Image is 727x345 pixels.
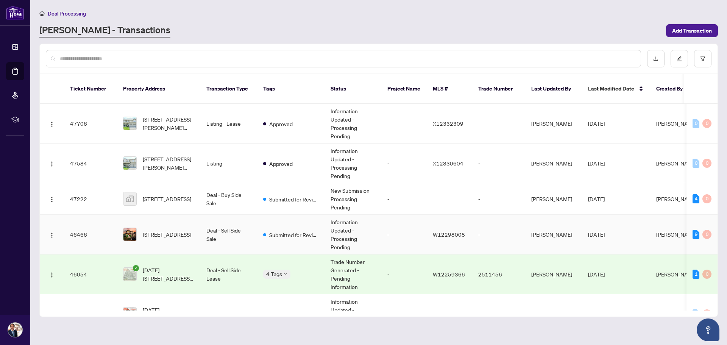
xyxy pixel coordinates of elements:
[39,24,170,37] a: [PERSON_NAME] - Transactions
[269,195,318,203] span: Submitted for Review
[200,104,257,144] td: Listing - Lease
[693,270,699,279] div: 1
[64,294,117,334] td: 45312
[284,272,287,276] span: down
[46,308,58,320] button: Logo
[671,50,688,67] button: edit
[200,254,257,294] td: Deal - Sell Side Lease
[143,195,191,203] span: [STREET_ADDRESS]
[123,228,136,241] img: thumbnail-img
[693,159,699,168] div: 0
[64,254,117,294] td: 46054
[49,161,55,167] img: Logo
[257,74,324,104] th: Tags
[647,50,665,67] button: download
[656,231,697,238] span: [PERSON_NAME]
[200,294,257,334] td: Listing
[324,183,381,215] td: New Submission - Processing Pending
[46,117,58,130] button: Logo
[46,157,58,169] button: Logo
[123,117,136,130] img: thumbnail-img
[697,318,719,341] button: Open asap
[656,195,697,202] span: [PERSON_NAME]
[324,144,381,183] td: Information Updated - Processing Pending
[433,231,465,238] span: W12298008
[700,56,705,61] span: filter
[694,50,711,67] button: filter
[702,270,711,279] div: 0
[381,254,427,294] td: -
[381,183,427,215] td: -
[46,228,58,240] button: Logo
[588,84,634,93] span: Last Modified Date
[143,266,194,283] span: [DATE][STREET_ADDRESS][DATE]
[46,193,58,205] button: Logo
[143,306,194,322] span: [DATE][STREET_ADDRESS][DATE]
[582,74,650,104] th: Last Modified Date
[324,215,381,254] td: Information Updated - Processing Pending
[666,24,718,37] button: Add Transaction
[143,155,194,172] span: [STREET_ADDRESS][PERSON_NAME][PERSON_NAME]
[702,119,711,128] div: 0
[472,74,525,104] th: Trade Number
[433,120,463,127] span: X12332309
[472,294,525,334] td: -
[472,104,525,144] td: -
[200,144,257,183] td: Listing
[433,271,465,278] span: W12259366
[6,6,24,20] img: logo
[49,232,55,238] img: Logo
[472,144,525,183] td: -
[702,194,711,203] div: 0
[588,231,605,238] span: [DATE]
[381,104,427,144] td: -
[48,10,86,17] span: Deal Processing
[143,115,194,132] span: [STREET_ADDRESS][PERSON_NAME][PERSON_NAME]
[49,121,55,127] img: Logo
[324,294,381,334] td: Information Updated - Processing Pending
[525,215,582,254] td: [PERSON_NAME]
[693,119,699,128] div: 0
[143,230,191,239] span: [STREET_ADDRESS]
[472,254,525,294] td: 2511456
[123,157,136,170] img: thumbnail-img
[656,160,697,167] span: [PERSON_NAME]
[472,215,525,254] td: -
[269,120,293,128] span: Approved
[525,254,582,294] td: [PERSON_NAME]
[269,159,293,168] span: Approved
[525,74,582,104] th: Last Updated By
[269,231,318,239] span: Submitted for Review
[46,268,58,280] button: Logo
[588,195,605,202] span: [DATE]
[123,308,136,320] img: thumbnail-img
[381,294,427,334] td: -
[64,183,117,215] td: 47222
[117,74,200,104] th: Property Address
[693,230,699,239] div: 9
[588,271,605,278] span: [DATE]
[433,160,463,167] span: X12330604
[672,25,712,37] span: Add Transaction
[39,11,45,16] span: home
[133,265,139,271] span: check-circle
[702,159,711,168] div: 0
[588,160,605,167] span: [DATE]
[381,74,427,104] th: Project Name
[653,56,658,61] span: download
[64,215,117,254] td: 46466
[693,194,699,203] div: 4
[49,197,55,203] img: Logo
[200,183,257,215] td: Deal - Buy Side Sale
[702,230,711,239] div: 0
[266,270,282,278] span: 4 Tags
[8,323,22,337] img: Profile Icon
[693,309,699,318] div: 0
[381,215,427,254] td: -
[324,74,381,104] th: Status
[381,144,427,183] td: -
[64,104,117,144] td: 47706
[123,192,136,205] img: thumbnail-img
[427,74,472,104] th: MLS #
[525,183,582,215] td: [PERSON_NAME]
